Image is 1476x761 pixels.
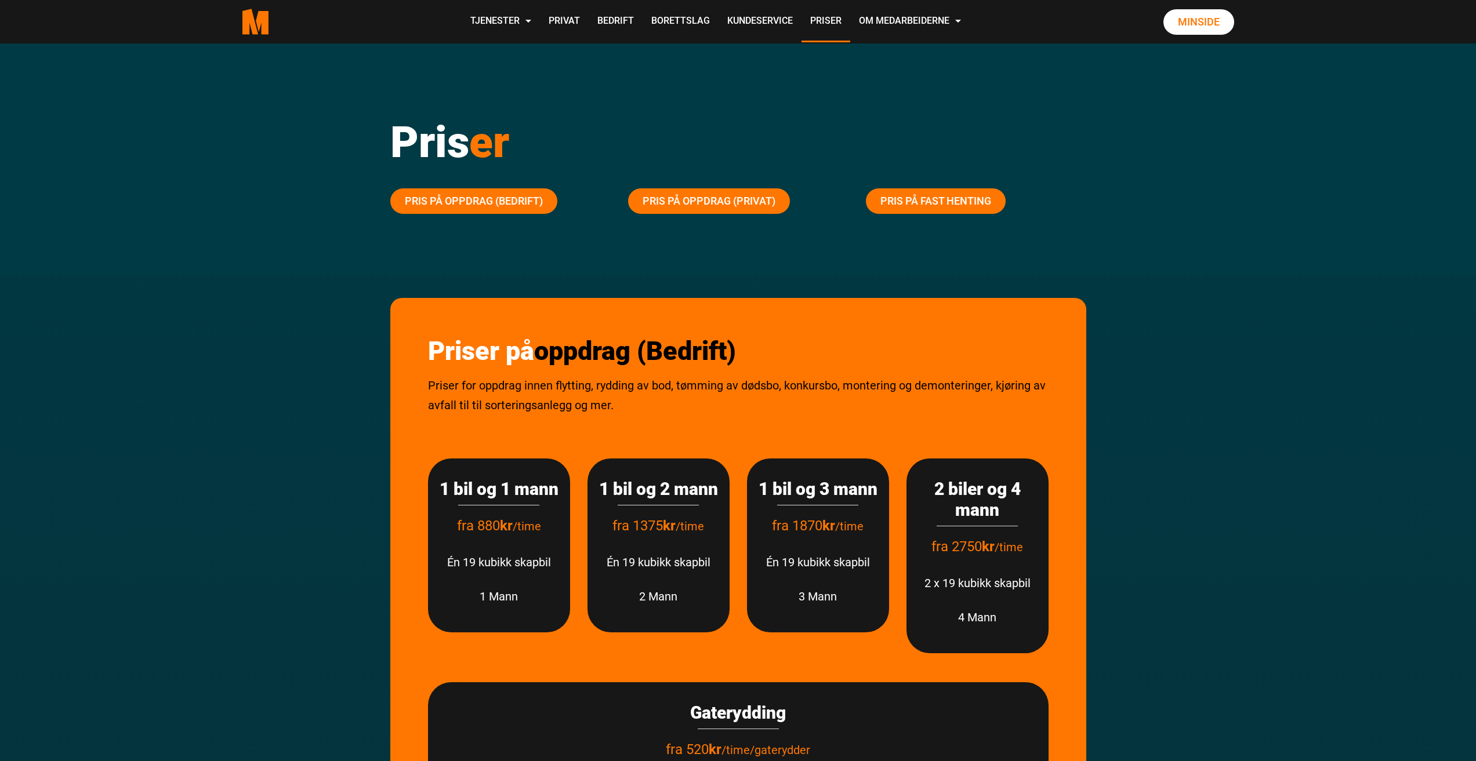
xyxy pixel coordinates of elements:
span: /time [995,540,1023,554]
h3: 1 bil og 2 mann [599,479,718,500]
p: Én 19 kubikk skapbil [440,552,559,572]
h1: Pris [390,116,1086,168]
h3: 2 biler og 4 mann [918,479,1037,520]
h3: 1 bil og 3 mann [759,479,877,500]
a: Pris på oppdrag (Privat) [628,188,790,214]
a: Pris på oppdrag (Bedrift) [390,188,557,214]
p: 1 Mann [440,587,559,606]
span: /time [513,519,541,533]
span: fra 1375 [612,518,676,534]
h3: 1 bil og 1 mann [440,479,559,500]
span: fra 2750 [931,538,995,555]
a: Minside [1163,9,1234,35]
a: Priser [802,1,850,42]
span: /time [676,519,704,533]
span: er [469,116,509,168]
h3: Gaterydding [440,702,1037,723]
p: 2 Mann [599,587,718,606]
strong: kr [709,741,721,758]
span: fra 1870 [772,518,835,534]
span: Priser for oppdrag innen flytting, rydding av bod, tømming av dødsbo, konkursbo, montering og dem... [428,378,1046,412]
strong: kr [822,518,835,534]
a: Pris på fast henting [866,188,1006,214]
strong: kr [500,518,513,534]
a: Kundeservice [719,1,802,42]
p: 2 x 19 kubikk skapbil [918,573,1037,593]
a: Borettslag [643,1,719,42]
h2: Priser på [428,336,1049,367]
p: 3 Mann [759,587,877,606]
a: Privat [540,1,589,42]
p: Én 19 kubikk skapbil [599,552,718,572]
span: fra 880 [457,518,513,534]
span: oppdrag (Bedrift) [534,336,736,366]
strong: kr [982,538,995,555]
p: 4 Mann [918,607,1037,627]
a: Bedrift [589,1,643,42]
span: /time/gaterydder [721,743,810,757]
strong: kr [663,518,676,534]
a: Om Medarbeiderne [850,1,970,42]
p: Én 19 kubikk skapbil [759,552,877,572]
span: /time [835,519,864,533]
a: Tjenester [462,1,540,42]
span: fra 520 [666,741,721,758]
